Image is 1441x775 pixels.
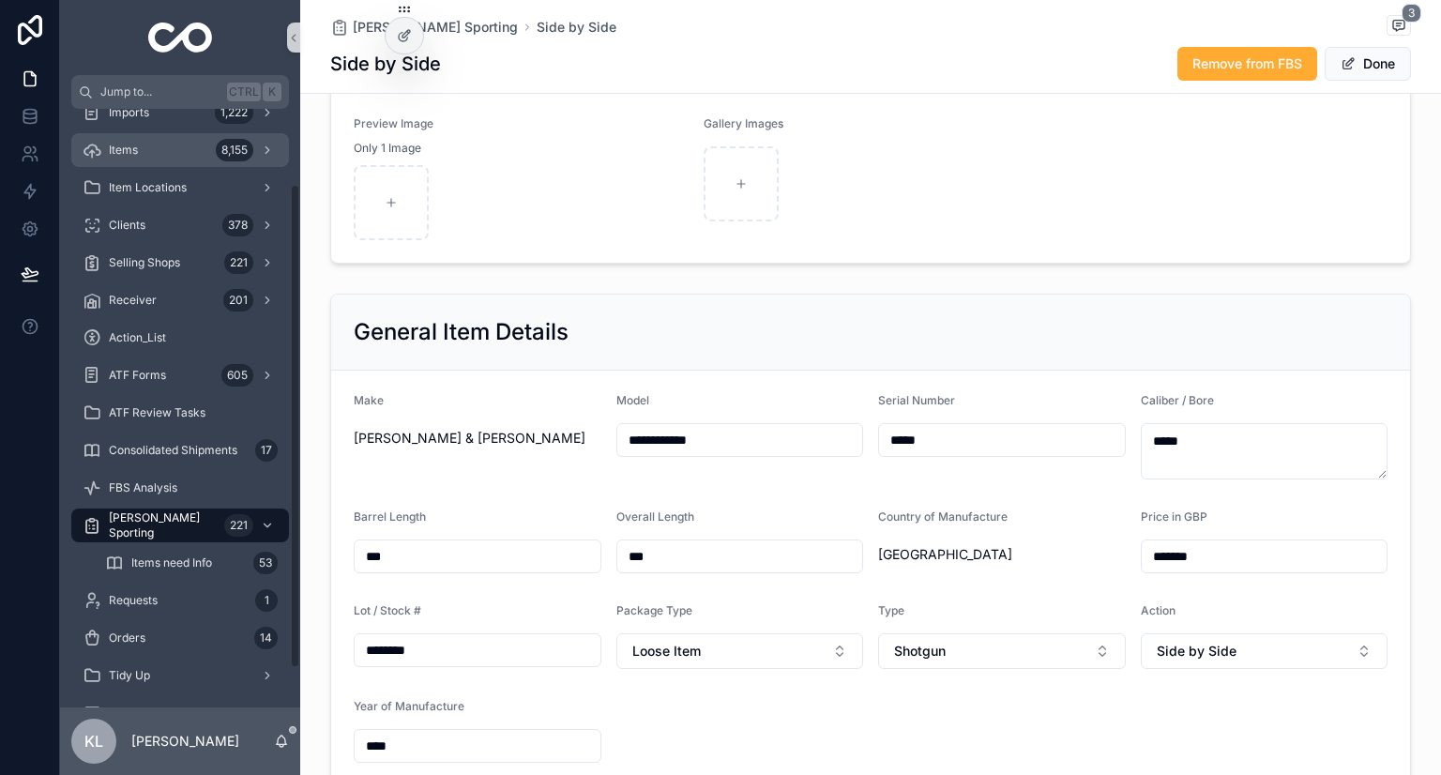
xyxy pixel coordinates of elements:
span: [PERSON_NAME] Sporting [109,510,217,540]
div: 605 [221,364,253,387]
a: Receiver201 [71,283,289,317]
span: Lot / Stock # [354,603,421,617]
span: KL [84,730,103,752]
span: Remove from FBS [1192,54,1302,73]
span: Selling Shops [109,255,180,270]
a: Items8,155 [71,133,289,167]
span: Item Locations [109,180,187,195]
span: Imports [109,105,149,120]
a: Requests1 [71,584,289,617]
a: [PERSON_NAME] Sporting [330,18,518,37]
div: scrollable content [60,109,300,707]
div: 17 [255,439,278,462]
span: Price in GBP [1141,509,1207,524]
a: Side by Side [537,18,616,37]
span: Model [616,393,649,407]
span: Action [1141,603,1176,617]
span: Gallery Images [704,116,783,130]
span: Make [354,393,384,407]
span: Consolidated Shipments [109,443,237,458]
button: Done [1325,47,1411,81]
span: Orders [109,631,145,646]
span: [GEOGRAPHIC_DATA] [878,545,1126,564]
div: 14 [254,627,278,649]
a: Items need Info53 [94,546,289,580]
span: Items [109,143,138,158]
span: Only 1 Image [354,141,421,156]
a: ATF Forms605 [71,358,289,392]
span: Clients [109,218,145,233]
span: Type [878,603,904,617]
span: 3 [1402,4,1421,23]
img: App logo [148,23,213,53]
a: Tidy Up [71,659,289,692]
h2: General Item Details [354,317,569,347]
span: ATF Forms [109,368,166,383]
span: DB Analysis [109,706,172,721]
span: Year of Manufacture [354,699,464,713]
a: Orders14 [71,621,289,655]
a: Selling Shops221 [71,246,289,280]
span: Side by Side [1157,642,1236,661]
button: Select Button [878,633,1126,669]
div: 221 [224,514,253,537]
span: Items need Info [131,555,212,570]
h1: Side by Side [330,51,441,77]
a: [PERSON_NAME] Sporting221 [71,509,289,542]
span: Serial Number [878,393,955,407]
span: Requests [109,593,158,608]
div: 53 [253,552,278,574]
span: Shotgun [894,642,946,661]
span: Ctrl [227,83,261,101]
button: Jump to...CtrlK [71,75,289,109]
span: Receiver [109,293,157,308]
span: Barrel Length [354,509,426,524]
span: Preview Image [354,116,433,130]
div: 378 [222,214,253,236]
a: FBS Analysis [71,471,289,505]
div: 1 [255,589,278,612]
span: Package Type [616,603,692,617]
div: 221 [224,251,253,274]
button: 3 [1387,15,1411,38]
a: Item Locations [71,171,289,205]
span: Action_List [109,330,166,345]
span: [PERSON_NAME] & [PERSON_NAME] [354,429,601,448]
span: Caliber / Bore [1141,393,1214,407]
a: Action_List [71,321,289,355]
button: Remove from FBS [1177,47,1317,81]
button: Select Button [1141,633,1388,669]
a: DB Analysis [71,696,289,730]
span: FBS Analysis [109,480,177,495]
a: Clients378 [71,208,289,242]
a: ATF Review Tasks [71,396,289,430]
button: Select Button [616,633,864,669]
span: Tidy Up [109,668,150,683]
p: [PERSON_NAME] [131,732,239,751]
span: Country of Manufacture [878,509,1008,524]
span: [PERSON_NAME] Sporting [353,18,518,37]
a: Consolidated Shipments17 [71,433,289,467]
span: Overall Length [616,509,694,524]
span: K [265,84,280,99]
div: 201 [223,289,253,312]
span: Jump to... [100,84,220,99]
span: ATF Review Tasks [109,405,205,420]
span: Loose Item [632,642,701,661]
a: Imports1,222 [71,96,289,129]
div: 8,155 [216,139,253,161]
div: 1,222 [215,101,253,124]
